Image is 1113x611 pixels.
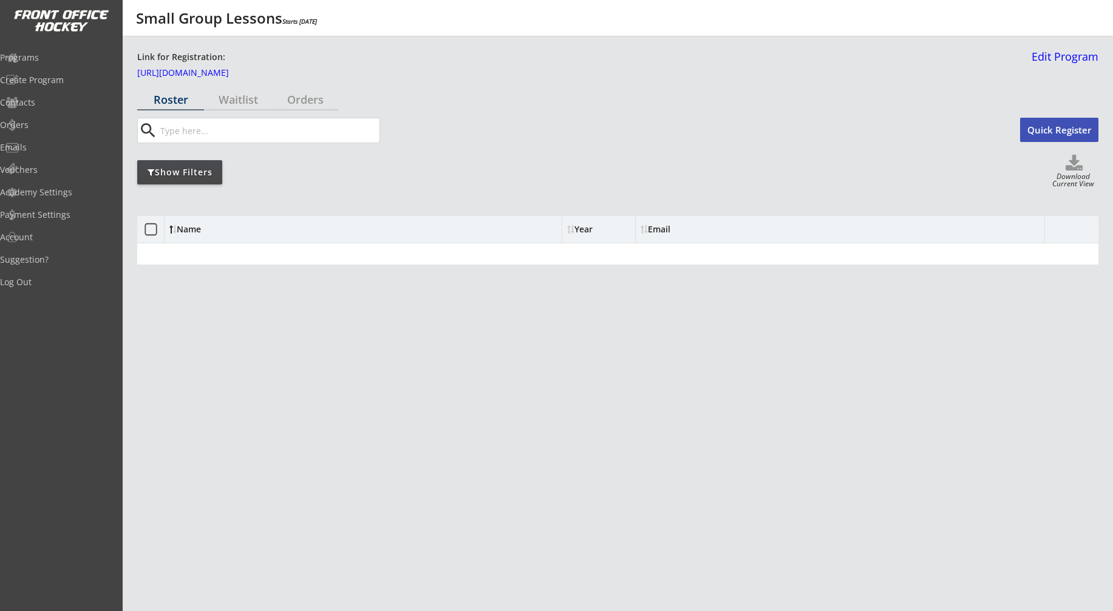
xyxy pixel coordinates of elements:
div: Link for Registration: [137,51,227,64]
a: Edit Program [1027,51,1098,72]
div: Orders [272,94,339,105]
div: Download Current View [1048,173,1098,189]
div: Name [169,225,268,234]
div: Small Group Lessons [136,11,317,25]
button: Click to download full roster. Your browser settings may try to block it, check your security set... [1050,155,1098,173]
input: Type here... [158,118,380,143]
em: Starts [DATE] [282,17,317,25]
div: Roster [137,94,204,105]
div: Email [641,225,750,234]
img: FOH%20White%20Logo%20Transparent.png [13,10,109,32]
div: Waitlist [205,94,271,105]
div: Show Filters [137,166,222,178]
a: [URL][DOMAIN_NAME] [137,69,259,82]
div: Year [567,225,630,234]
button: Quick Register [1020,118,1098,142]
button: search [138,121,158,140]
